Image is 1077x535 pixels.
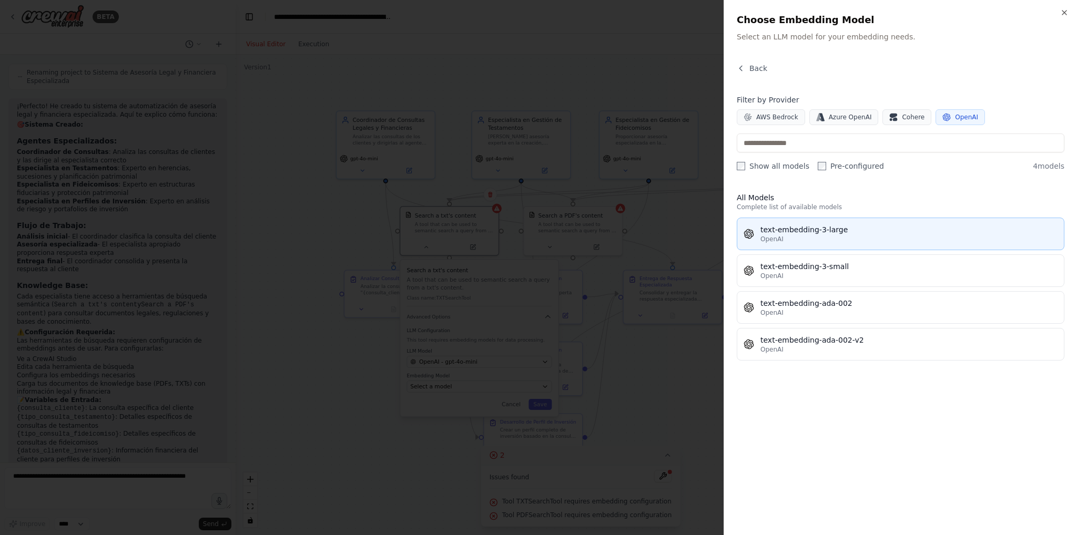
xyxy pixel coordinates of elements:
[818,161,884,171] label: Pre-configured
[760,261,1058,272] div: text-embedding-3-small
[737,291,1064,324] button: text-embedding-ada-002OpenAI
[737,63,767,74] button: Back
[760,308,784,317] span: OpenAI
[737,109,805,125] button: AWS Bedrock
[760,298,1058,308] div: text-embedding-ada-002
[829,113,872,121] span: Azure OpenAI
[737,203,1064,211] p: Complete list of available models
[760,345,784,354] span: OpenAI
[882,109,931,125] button: Cohere
[737,192,1064,203] h3: All Models
[809,109,879,125] button: Azure OpenAI
[737,161,809,171] label: Show all models
[955,113,978,121] span: OpenAI
[737,162,745,170] input: Show all models
[737,218,1064,250] button: text-embedding-3-largeOpenAI
[756,113,798,121] span: AWS Bedrock
[818,162,826,170] input: Pre-configured
[760,272,784,280] span: OpenAI
[902,113,924,121] span: Cohere
[760,224,1058,235] div: text-embedding-3-large
[737,13,1064,27] h2: Choose Embedding Model
[749,63,767,74] span: Back
[936,109,985,125] button: OpenAI
[737,254,1064,287] button: text-embedding-3-smallOpenAI
[1033,161,1064,171] span: 4 models
[737,32,1064,42] p: Select an LLM model for your embedding needs.
[737,95,1064,105] h4: Filter by Provider
[760,335,1058,345] div: text-embedding-ada-002-v2
[737,328,1064,361] button: text-embedding-ada-002-v2OpenAI
[760,235,784,243] span: OpenAI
